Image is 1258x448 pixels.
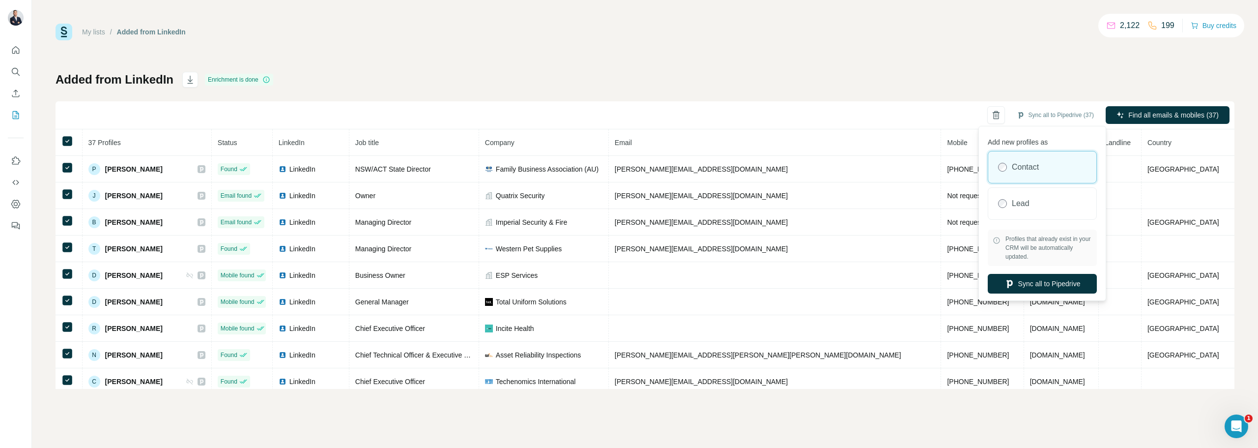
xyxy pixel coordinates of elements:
[355,378,425,386] span: Chief Executive Officer
[1012,161,1039,173] label: Contact
[496,217,567,227] span: Imperial Security & Fire
[615,245,788,253] span: [PERSON_NAME][EMAIL_ADDRESS][DOMAIN_NAME]
[615,378,788,386] span: [PERSON_NAME][EMAIL_ADDRESS][DOMAIN_NAME]
[615,218,788,226] span: [PERSON_NAME][EMAIL_ADDRESS][DOMAIN_NAME]
[947,271,1009,279] span: [PHONE_NUMBER]
[88,139,121,147] span: 37 Profiles
[355,245,411,253] span: Managing Director
[289,244,315,254] span: LinkedIn
[221,377,237,386] span: Found
[279,165,286,173] img: LinkedIn logo
[279,298,286,306] img: LinkedIn logo
[279,351,286,359] img: LinkedIn logo
[279,218,286,226] img: LinkedIn logo
[279,271,286,279] img: LinkedIn logo
[8,195,24,213] button: Dashboard
[485,378,493,386] img: company-logo
[289,191,315,201] span: LinkedIn
[289,270,315,280] span: LinkedIn
[88,216,100,228] div: B
[289,377,315,387] span: LinkedIn
[8,106,24,124] button: My lists
[88,323,100,334] div: R
[496,164,599,174] span: Family Business Association (AU)
[117,27,186,37] div: Added from LinkedIn
[485,139,515,147] span: Company
[355,271,405,279] span: Business Owner
[485,165,493,173] img: company-logo
[218,139,237,147] span: Status
[355,298,409,306] span: General Manager
[355,192,375,200] span: Owner
[221,191,252,200] span: Email found
[496,297,567,307] span: Total Uniform Solutions
[947,325,1009,332] span: [PHONE_NUMBER]
[8,41,24,59] button: Quick start
[279,192,286,200] img: LinkedIn logo
[88,163,100,175] div: P
[82,28,105,36] a: My lists
[221,351,237,359] span: Found
[355,325,425,332] span: Chief Executive Officer
[947,139,967,147] span: Mobile
[1106,106,1229,124] button: Find all emails & mobiles (37)
[615,192,788,200] span: [PERSON_NAME][EMAIL_ADDRESS][DOMAIN_NAME]
[289,297,315,307] span: LinkedIn
[1147,351,1219,359] span: [GEOGRAPHIC_DATA]
[289,164,315,174] span: LinkedIn
[105,191,163,201] span: [PERSON_NAME]
[88,296,100,308] div: D
[947,378,1009,386] span: [PHONE_NUMBER]
[88,269,100,281] div: D
[88,190,100,202] div: J
[279,245,286,253] img: LinkedIn logo
[1012,198,1029,209] label: Lead
[615,139,632,147] span: Email
[8,174,24,191] button: Use Surfe API
[221,298,255,306] span: Mobile found
[8,63,24,81] button: Search
[1030,378,1085,386] span: [DOMAIN_NAME]
[105,297,163,307] span: [PERSON_NAME]
[1147,139,1172,147] span: Country
[485,351,493,359] img: company-logo
[105,244,163,254] span: [PERSON_NAME]
[56,72,173,88] h1: Added from LinkedIn
[279,139,305,147] span: LinkedIn
[289,350,315,360] span: LinkedIn
[105,164,163,174] span: [PERSON_NAME]
[1147,218,1219,226] span: [GEOGRAPHIC_DATA]
[221,244,237,253] span: Found
[485,325,493,332] img: company-logo
[355,351,488,359] span: Chief Technical Officer & Executive Director
[485,298,493,306] img: company-logo
[105,324,163,333] span: [PERSON_NAME]
[988,274,1097,294] button: Sync all to Pipedrive
[496,350,581,360] span: Asset Reliability Inspections
[8,152,24,170] button: Use Surfe on LinkedIn
[1120,20,1140,31] p: 2,122
[485,245,493,253] img: company-logo
[496,191,545,201] span: Quatrix Security
[496,270,538,280] span: ESP Services
[1030,298,1085,306] span: [DOMAIN_NAME]
[947,218,990,226] span: Not requested
[221,165,237,174] span: Found
[355,165,431,173] span: NSW/ACT State Director
[988,133,1097,147] p: Add new profiles as
[1191,19,1236,32] button: Buy credits
[615,351,901,359] span: [PERSON_NAME][EMAIL_ADDRESS][PERSON_NAME][PERSON_NAME][DOMAIN_NAME]
[110,27,112,37] li: /
[1147,325,1219,332] span: [GEOGRAPHIC_DATA]
[88,243,100,255] div: T
[496,377,576,387] span: Techenomics International
[1010,108,1101,122] button: Sync all to Pipedrive (37)
[221,271,255,280] span: Mobile found
[56,24,72,40] img: Surfe Logo
[289,324,315,333] span: LinkedIn
[947,192,990,200] span: Not requested
[1245,415,1253,422] span: 1
[221,218,252,227] span: Email found
[105,350,163,360] span: [PERSON_NAME]
[8,10,24,26] img: Avatar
